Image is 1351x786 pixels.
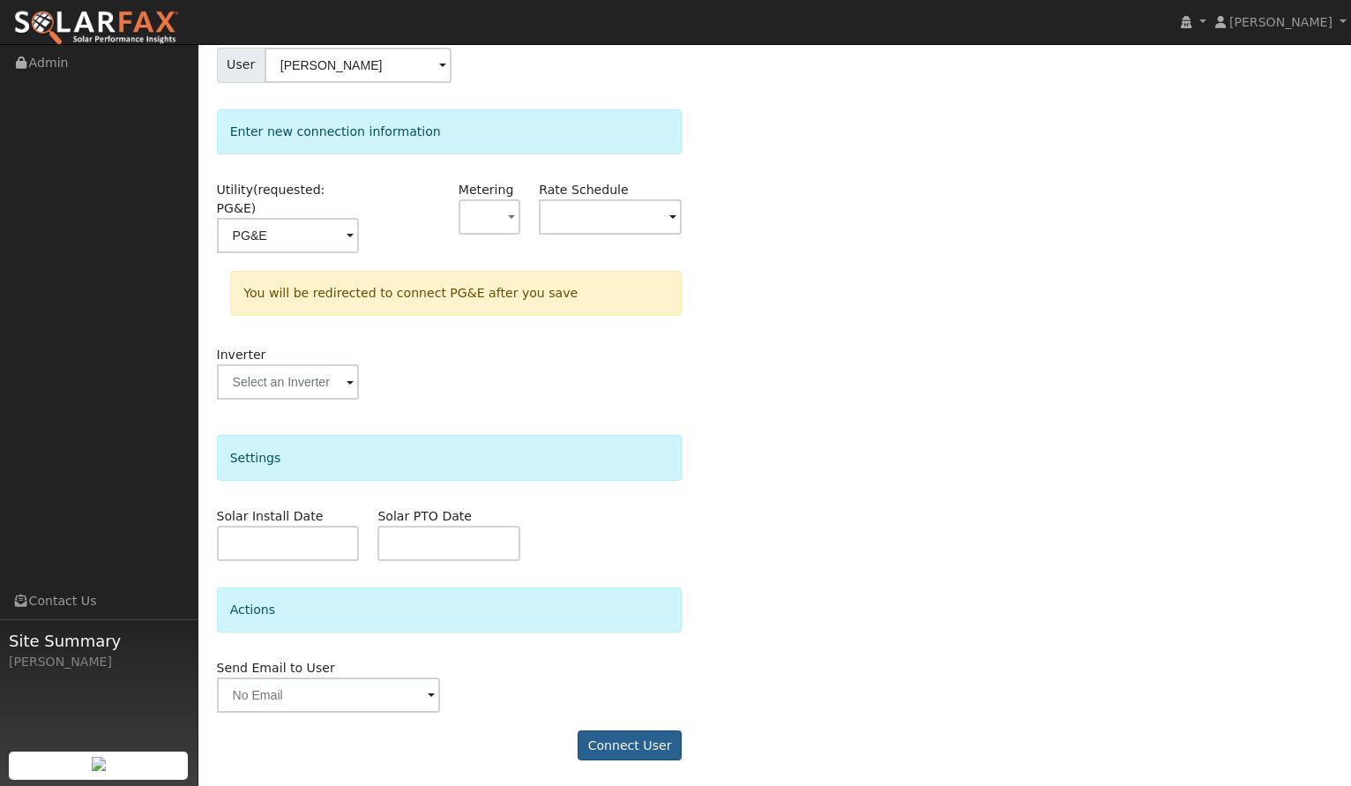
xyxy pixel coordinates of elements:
img: SolarFax [13,10,179,47]
img: retrieve [92,757,106,771]
label: Send Email to User [217,659,335,677]
div: Settings [217,435,682,480]
span: Site Summary [9,629,189,653]
span: (requested: PG&E) [217,183,325,215]
input: Select a User [265,48,452,83]
label: Metering [459,181,514,199]
div: Enter new connection information [217,109,682,154]
input: Select an Inverter [217,364,360,400]
div: [PERSON_NAME] [9,653,189,671]
input: No Email [217,677,440,713]
label: Rate Schedule [539,181,628,199]
button: Connect User [578,730,682,760]
label: Utility [217,181,360,218]
label: Solar Install Date [217,507,324,526]
input: Select a Utility [217,218,360,253]
label: Inverter [217,346,266,364]
span: User [217,48,265,83]
label: Solar PTO Date [377,507,472,526]
div: Actions [217,588,682,633]
span: [PERSON_NAME] [1229,15,1332,29]
div: You will be redirected to connect PG&E after you save [230,271,682,316]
